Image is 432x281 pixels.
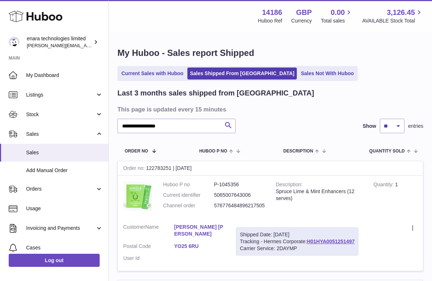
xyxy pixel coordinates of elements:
[117,88,314,98] h2: Last 3 months sales shipped from [GEOGRAPHIC_DATA]
[123,165,146,173] strong: Order no
[26,149,103,156] span: Sales
[26,186,95,192] span: Orders
[27,42,145,48] span: [PERSON_NAME][EMAIL_ADDRESS][DOMAIN_NAME]
[276,182,303,189] strong: Description
[26,225,95,232] span: Invoicing and Payments
[262,8,282,17] strong: 14186
[117,105,421,113] h3: This page is updated every 15 minutes
[174,243,225,250] a: YO25 6RU
[123,243,174,252] dt: Postal Code
[331,8,345,17] span: 0.00
[163,202,214,209] dt: Channel order
[296,8,312,17] strong: GBP
[240,245,354,252] div: Carrier Service: 2DAYMP
[362,8,423,24] a: 3,126.45 AVAILABLE Stock Total
[187,68,297,80] a: Sales Shipped From [GEOGRAPHIC_DATA]
[199,149,227,154] span: Huboo P no
[276,188,362,202] div: Spruce Lime & Mint Enhancers (12 serves)
[363,123,376,130] label: Show
[321,8,353,24] a: 0.00 Total sales
[123,181,152,210] img: 1747669011.jpeg
[123,224,145,230] span: Customer
[123,224,174,239] dt: Name
[125,149,148,154] span: Order No
[283,149,313,154] span: Description
[26,167,103,174] span: Add Manual Order
[368,176,423,218] td: 1
[298,68,356,80] a: Sales Not With Huboo
[119,68,186,80] a: Current Sales with Huboo
[258,17,282,24] div: Huboo Ref
[26,205,103,212] span: Usage
[163,192,214,199] dt: Current identifier
[321,17,353,24] span: Total sales
[214,202,265,209] dd: 576776484896217505
[240,231,354,238] div: Shipped Date: [DATE]
[26,91,95,98] span: Listings
[214,181,265,188] dd: P-1045356
[373,182,395,189] strong: Quantity
[27,35,92,49] div: enara technologies limited
[236,227,358,256] div: Tracking - Hermes Corporate:
[26,131,95,138] span: Sales
[163,181,214,188] dt: Huboo P no
[174,224,225,237] a: [PERSON_NAME] [PERSON_NAME]
[214,192,265,199] dd: 5065007643006
[123,255,174,262] dt: User Id
[118,161,423,176] div: 122783251 | [DATE]
[26,111,95,118] span: Stock
[369,149,405,154] span: Quantity Sold
[9,254,100,267] a: Log out
[291,17,312,24] div: Currency
[26,244,103,251] span: Cases
[362,17,423,24] span: AVAILABLE Stock Total
[408,123,423,130] span: entries
[9,37,20,48] img: Dee@enara.co
[307,239,355,244] a: H01HYA0051251497
[26,72,103,79] span: My Dashboard
[387,8,415,17] span: 3,126.45
[117,47,423,59] h1: My Huboo - Sales report Shipped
